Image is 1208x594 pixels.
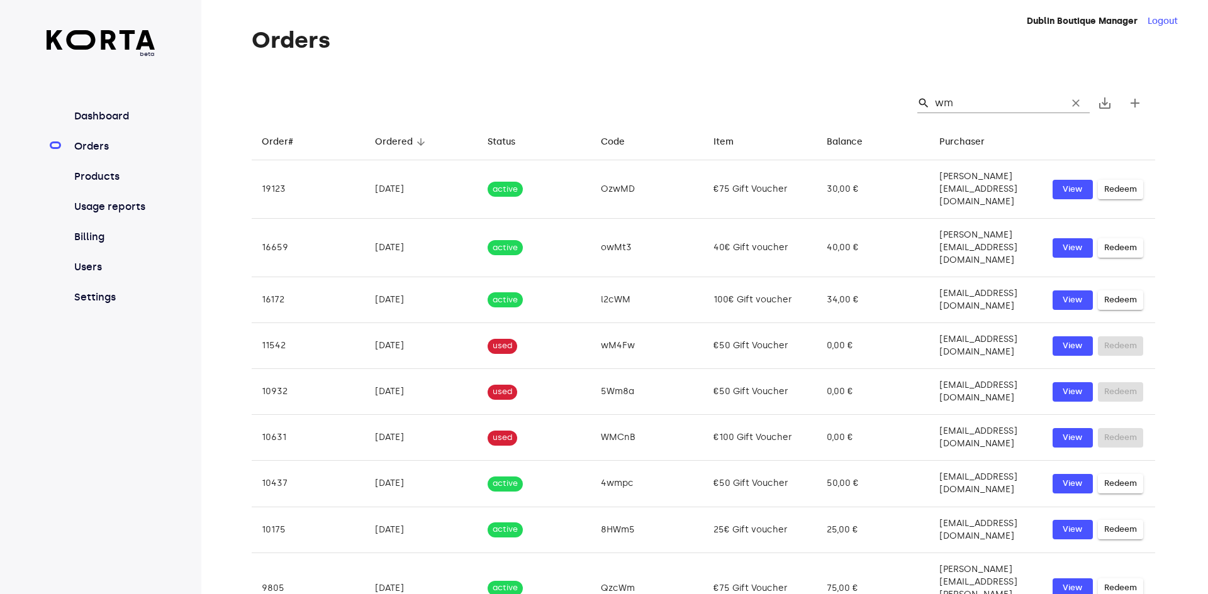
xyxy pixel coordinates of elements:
td: 30,00 € [817,160,930,219]
td: 100€ Gift voucher [703,277,817,323]
span: Purchaser [939,135,1001,150]
td: OzwMD [591,160,704,219]
button: View [1053,474,1093,493]
span: View [1059,385,1087,399]
a: beta [47,30,155,58]
td: €50 Gift Voucher [703,323,817,369]
button: Clear Search [1062,89,1090,117]
strong: Dublin Boutique Manager [1027,16,1138,26]
td: €75 Gift Voucher [703,160,817,219]
span: clear [1070,97,1082,109]
td: [EMAIL_ADDRESS][DOMAIN_NAME] [929,415,1043,461]
span: active [488,242,523,254]
td: 10437 [252,461,365,507]
span: Balance [827,135,879,150]
td: [EMAIL_ADDRESS][DOMAIN_NAME] [929,369,1043,415]
a: View [1053,382,1093,402]
td: [EMAIL_ADDRESS][DOMAIN_NAME] [929,461,1043,507]
td: [EMAIL_ADDRESS][DOMAIN_NAME] [929,323,1043,369]
span: active [488,582,523,594]
td: 16659 [252,219,365,277]
input: Search [935,93,1057,113]
button: Redeem [1098,290,1143,310]
span: Code [601,135,641,150]
td: 50,00 € [817,461,930,507]
span: Redeem [1104,522,1137,537]
span: active [488,294,523,306]
div: Order# [262,135,293,150]
td: 8HWm5 [591,507,704,553]
td: [DATE] [365,323,478,369]
td: [PERSON_NAME][EMAIL_ADDRESS][DOMAIN_NAME] [929,160,1043,219]
a: View [1053,290,1093,310]
span: used [488,340,517,352]
button: Redeem [1098,238,1143,258]
span: Status [488,135,532,150]
span: active [488,524,523,536]
a: Billing [72,229,155,245]
span: used [488,386,517,398]
button: View [1053,428,1093,448]
button: Logout [1148,15,1178,28]
td: 34,00 € [817,277,930,323]
td: [DATE] [365,507,478,553]
a: Usage reports [72,199,155,214]
a: Users [72,260,155,275]
td: 11542 [252,323,365,369]
td: wM4Fw [591,323,704,369]
span: Item [713,135,750,150]
button: View [1053,336,1093,356]
span: View [1059,182,1087,197]
span: Redeem [1104,182,1137,197]
span: View [1059,522,1087,537]
td: 40€ Gift voucher [703,219,817,277]
div: Status [488,135,515,150]
button: View [1053,520,1093,539]
div: Purchaser [939,135,985,150]
span: Ordered [375,135,429,150]
span: View [1059,241,1087,255]
td: 25,00 € [817,507,930,553]
button: Redeem [1098,520,1143,539]
td: €100 Gift Voucher [703,415,817,461]
a: Dashboard [72,109,155,124]
span: View [1059,339,1087,353]
td: owMt3 [591,219,704,277]
div: Item [713,135,734,150]
td: l2cWM [591,277,704,323]
div: Balance [827,135,863,150]
td: 4wmpc [591,461,704,507]
td: 10631 [252,415,365,461]
span: Redeem [1104,476,1137,491]
td: €50 Gift Voucher [703,461,817,507]
div: Code [601,135,625,150]
td: 10175 [252,507,365,553]
td: [DATE] [365,415,478,461]
button: View [1053,180,1093,199]
td: 0,00 € [817,369,930,415]
button: Create new gift card [1120,88,1150,118]
td: 5Wm8a [591,369,704,415]
span: arrow_downward [415,136,427,148]
span: View [1059,431,1087,445]
button: Redeem [1098,180,1143,199]
button: Export [1090,88,1120,118]
td: 25€ Gift voucher [703,507,817,553]
button: View [1053,238,1093,258]
td: [DATE] [365,277,478,323]
span: active [488,184,523,195]
span: Redeem [1104,293,1137,307]
td: 10932 [252,369,365,415]
a: Products [72,169,155,184]
a: Orders [72,139,155,154]
div: Ordered [375,135,413,150]
span: Search [917,97,930,109]
td: 19123 [252,160,365,219]
span: used [488,432,517,444]
td: 40,00 € [817,219,930,277]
